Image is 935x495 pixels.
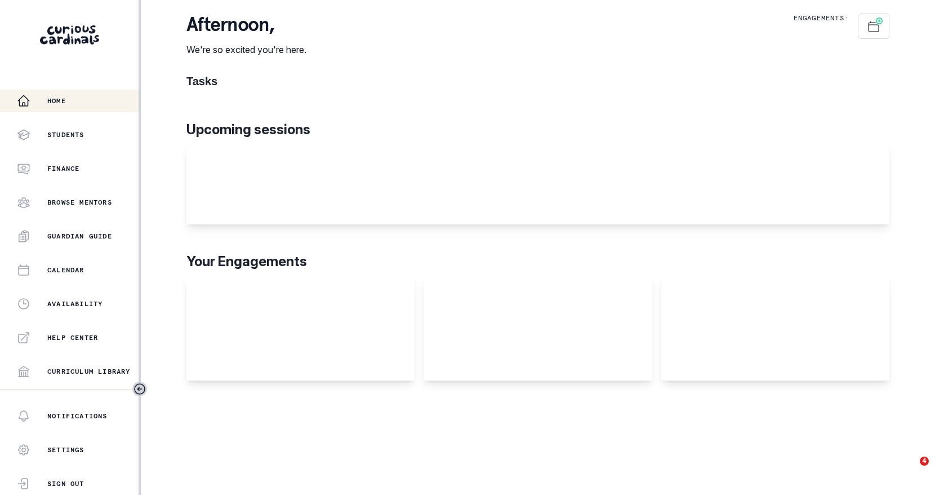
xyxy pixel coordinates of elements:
p: Sign Out [47,479,84,488]
p: Browse Mentors [47,198,112,207]
button: Toggle sidebar [132,382,147,396]
p: Curriculum Library [47,367,131,376]
p: Notifications [47,412,108,421]
span: 4 [920,457,929,466]
p: Settings [47,445,84,454]
p: afternoon , [186,14,306,36]
h1: Tasks [186,74,889,88]
p: Availability [47,299,103,308]
p: Students [47,130,84,139]
iframe: Intercom live chat [897,457,924,484]
p: Calendar [47,266,84,275]
p: Help Center [47,333,98,342]
p: We're so excited you're here. [186,43,306,56]
p: Guardian Guide [47,232,112,241]
p: Finance [47,164,79,173]
p: Engagements: [794,14,849,23]
p: Home [47,96,66,105]
img: Curious Cardinals Logo [40,25,99,45]
button: Schedule Sessions [858,14,889,39]
p: Upcoming sessions [186,120,889,140]
p: Your Engagements [186,251,889,272]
